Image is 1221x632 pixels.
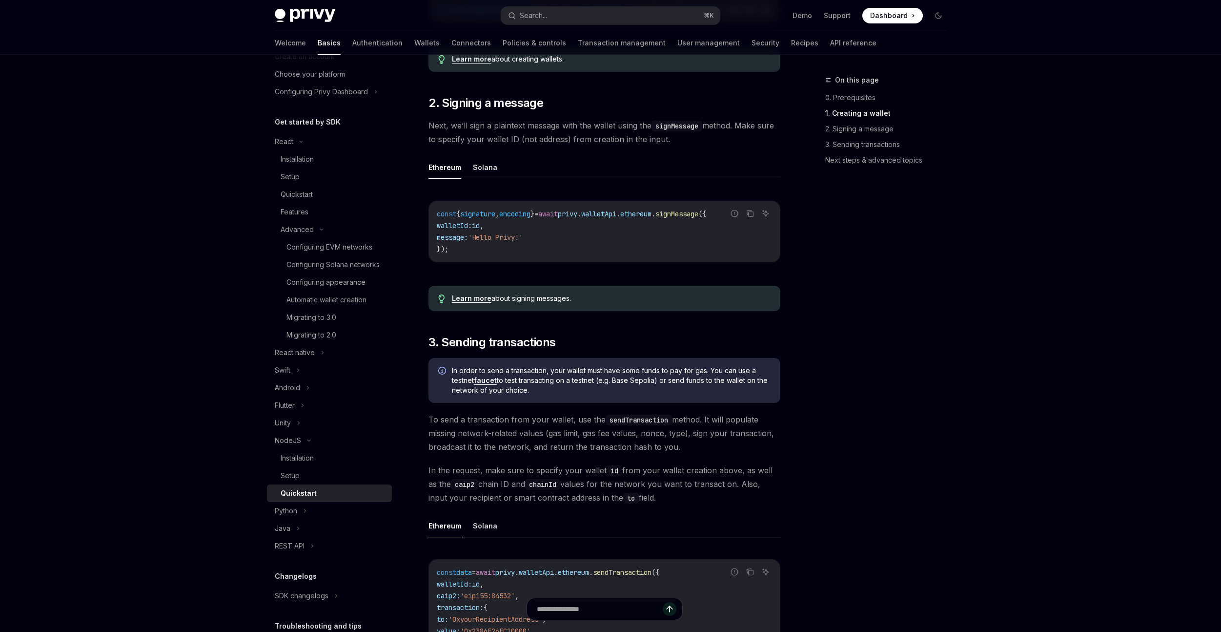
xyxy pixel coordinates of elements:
[525,479,560,490] code: chainId
[428,413,780,454] span: To send a transaction from your wallet, use the method. It will populate missing network-related ...
[267,168,392,186] a: Setup
[589,568,593,577] span: .
[275,68,345,80] div: Choose your platform
[655,210,698,218] span: signMessage
[286,329,336,341] div: Migrating to 2.0
[824,11,851,21] a: Support
[472,221,480,230] span: id
[286,241,372,253] div: Configuring EVM networks
[267,485,392,502] a: Quickstart
[870,11,908,21] span: Dashboard
[472,580,480,589] span: id
[437,591,460,600] span: caip2:
[281,189,313,200] div: Quickstart
[503,31,566,55] a: Policies & controls
[620,210,651,218] span: ethereum
[452,366,771,395] span: In order to send a transaction, your wallet must have some funds to pay for gas. You can use a te...
[616,210,620,218] span: .
[752,31,779,55] a: Security
[704,12,714,20] span: ⌘ K
[275,570,317,582] h5: Changelogs
[428,514,461,537] button: Ethereum
[281,224,314,235] div: Advanced
[281,452,314,464] div: Installation
[698,210,706,218] span: ({
[663,602,676,616] button: Send message
[825,137,954,152] a: 3. Sending transactions
[286,294,366,306] div: Automatic wallet creation
[267,309,392,326] a: Migrating to 3.0
[651,210,655,218] span: .
[286,259,380,271] div: Configuring Solana networks
[534,210,538,218] span: =
[791,31,818,55] a: Recipes
[275,523,290,534] div: Java
[515,568,519,577] span: .
[825,152,954,168] a: Next steps & advanced topics
[275,400,295,411] div: Flutter
[428,335,555,350] span: 3. Sending transactions
[286,312,336,323] div: Migrating to 3.0
[501,7,720,24] button: Search...⌘K
[473,156,497,179] button: Solana
[456,568,472,577] span: data
[281,171,300,183] div: Setup
[275,9,335,22] img: dark logo
[793,11,812,21] a: Demo
[744,566,756,578] button: Copy the contents from the code block
[830,31,876,55] a: API reference
[581,210,616,218] span: walletApi
[558,210,577,218] span: privy
[267,65,392,83] a: Choose your platform
[281,206,308,218] div: Features
[473,514,497,537] button: Solana
[275,86,368,98] div: Configuring Privy Dashboard
[414,31,440,55] a: Wallets
[267,274,392,291] a: Configuring appearance
[456,210,460,218] span: {
[472,568,476,577] span: =
[428,156,461,179] button: Ethereum
[437,580,472,589] span: walletId:
[428,119,780,146] span: Next, we’ll sign a plaintext message with the wallet using the method. Make sure to specify your ...
[728,566,741,578] button: Report incorrect code
[495,210,499,218] span: ,
[428,95,543,111] span: 2. Signing a message
[437,233,468,242] span: message:
[437,210,456,218] span: const
[451,31,491,55] a: Connectors
[530,210,534,218] span: }
[744,207,756,220] button: Copy the contents from the code block
[267,238,392,256] a: Configuring EVM networks
[267,150,392,168] a: Installation
[286,276,366,288] div: Configuring appearance
[281,470,300,482] div: Setup
[606,415,672,425] code: sendTransaction
[267,291,392,309] a: Automatic wallet creation
[759,566,772,578] button: Ask AI
[623,493,639,504] code: to
[275,620,362,632] h5: Troubleshooting and tips
[275,382,300,394] div: Android
[825,105,954,121] a: 1. Creating a wallet
[452,54,771,64] div: about creating wallets.
[759,207,772,220] button: Ask AI
[428,463,780,505] span: In the request, make sure to specify your wallet from your wallet creation above, as well as the ...
[438,367,448,377] svg: Info
[452,55,491,63] a: Learn more
[499,210,530,218] span: encoding
[275,590,328,602] div: SDK changelogs
[728,207,741,220] button: Report incorrect code
[437,568,456,577] span: const
[577,210,581,218] span: .
[275,540,305,552] div: REST API
[593,568,651,577] span: sendTransaction
[275,347,315,358] div: React native
[476,568,495,577] span: await
[558,568,589,577] span: ethereum
[267,449,392,467] a: Installation
[275,435,301,446] div: NodeJS
[538,210,558,218] span: await
[451,479,478,490] code: caip2
[651,568,659,577] span: ({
